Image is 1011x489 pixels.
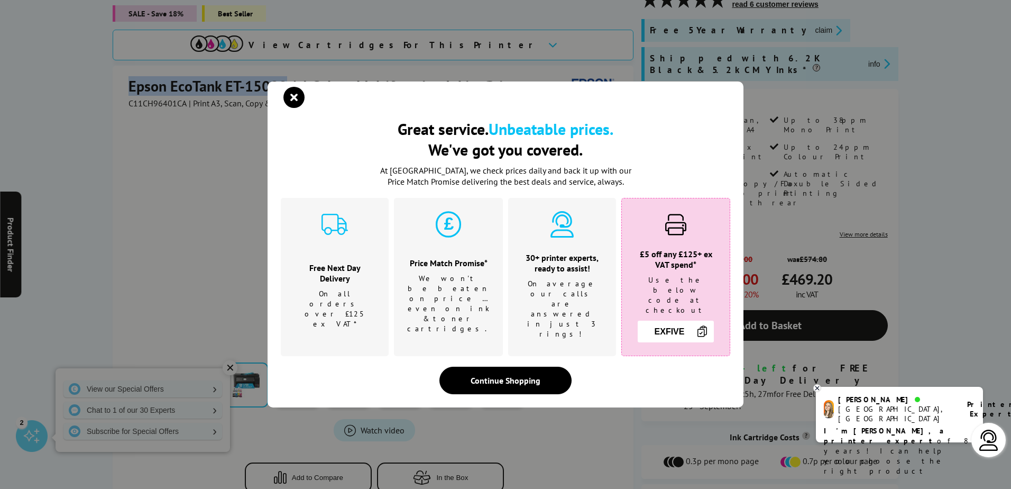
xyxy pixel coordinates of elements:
[838,395,954,404] div: [PERSON_NAME]
[321,211,348,238] img: delivery-cyan.svg
[696,325,709,338] img: Copy Icon
[521,252,603,274] h3: 30+ printer experts, ready to assist!
[489,119,613,139] b: Unbeatable prices.
[439,367,572,394] div: Continue Shopping
[978,430,999,451] img: user-headset-light.svg
[635,275,716,315] p: Use the below code at checkout
[838,404,954,423] div: [GEOGRAPHIC_DATA], [GEOGRAPHIC_DATA]
[294,262,375,284] h3: Free Next Day Delivery
[407,258,490,268] h3: Price Match Promise*
[373,165,638,187] p: At [GEOGRAPHIC_DATA], we check prices daily and back it up with our Price Match Promise deliverin...
[635,249,716,270] h3: £5 off any £125+ ex VAT spend*
[549,211,575,238] img: expert-cyan.svg
[281,119,730,160] h2: Great service. We've got you covered.
[824,426,947,446] b: I'm [PERSON_NAME], a printer expert
[286,89,302,105] button: close modal
[521,279,603,339] p: On average our calls are answered in just 3 rings!
[824,400,834,419] img: amy-livechat.png
[824,426,975,476] p: of 8 years! I can help you choose the right product
[294,289,375,329] p: On all orders over £125 ex VAT*
[435,211,462,238] img: price-promise-cyan.svg
[407,274,490,334] p: We won't be beaten on price …even on ink & toner cartridges.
